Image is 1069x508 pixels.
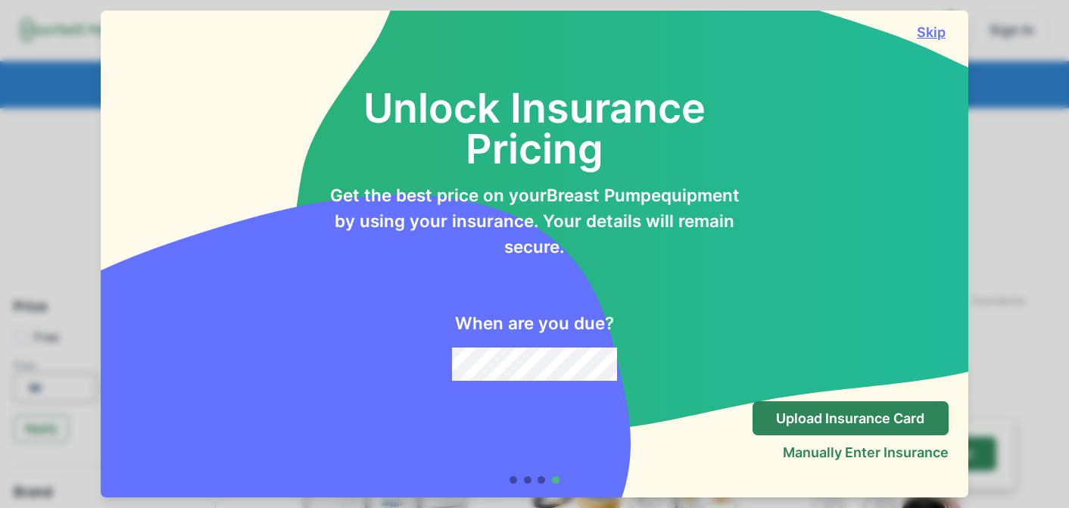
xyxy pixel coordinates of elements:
button: Manually Enter Insurance [783,444,949,460]
button: Skip [915,24,949,40]
p: Upload Insurance Card [776,410,924,427]
h2: When are you due? [455,313,614,334]
p: Get the best price on your Breast Pump equipment by using your insurance. Your details will remai... [328,182,742,259]
button: Upload Insurance Card [753,401,949,435]
h2: Unlock Insurance Pricing [328,47,742,169]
